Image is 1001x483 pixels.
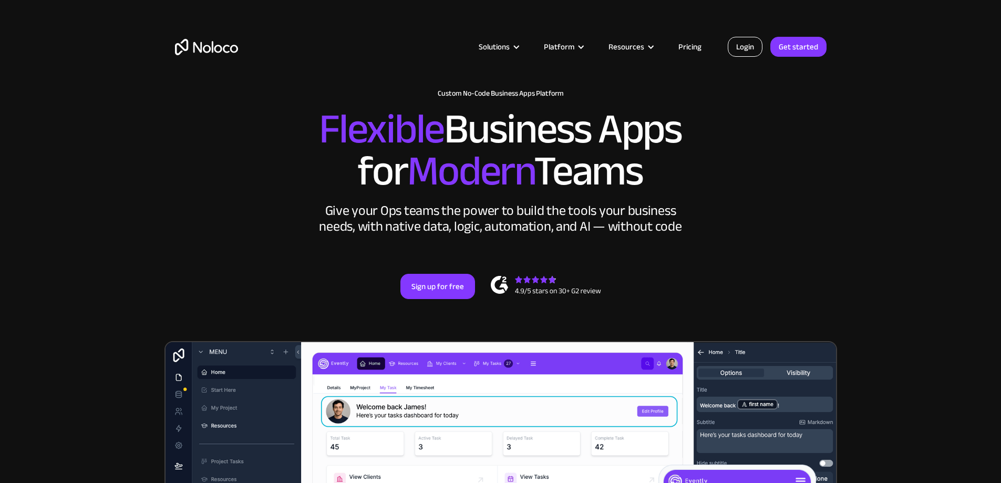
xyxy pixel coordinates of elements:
div: Resources [595,40,665,54]
a: Sign up for free [400,274,475,299]
span: Flexible [319,90,444,168]
div: Resources [608,40,644,54]
span: Modern [407,132,534,210]
div: Give your Ops teams the power to build the tools your business needs, with native data, logic, au... [317,203,685,234]
a: home [175,39,238,55]
a: Get started [770,37,827,57]
div: Solutions [479,40,510,54]
h2: Business Apps for Teams [175,108,827,192]
a: Login [728,37,762,57]
div: Platform [544,40,574,54]
div: Platform [531,40,595,54]
a: Pricing [665,40,715,54]
div: Solutions [466,40,531,54]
